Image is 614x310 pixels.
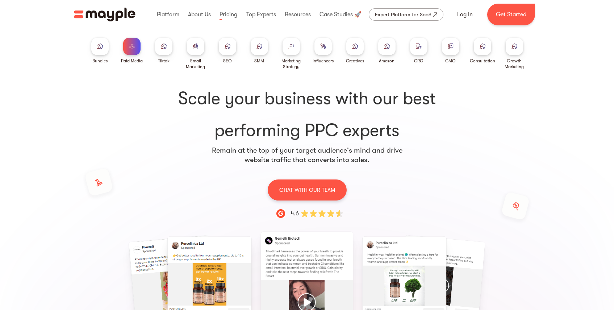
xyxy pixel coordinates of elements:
[87,87,527,142] h1: performing PPC experts
[279,185,335,195] p: CHAT WITH OUR TEAM
[251,38,268,64] a: SMM
[313,38,334,64] a: Influencers
[158,58,170,64] div: Tiktok
[470,58,495,64] div: Consultation
[470,38,495,64] a: Consultation
[74,8,135,21] img: Mayple logo
[186,3,213,26] div: About Us
[155,3,181,26] div: Platform
[278,38,304,70] a: Marketing Strategy
[414,58,423,64] div: CRO
[218,3,239,26] div: Pricing
[283,3,313,26] div: Resources
[254,58,264,64] div: SMM
[92,58,108,64] div: Bundles
[346,38,364,64] a: Creatives
[219,38,236,64] a: SEO
[212,146,403,165] p: Remain at the top of your target audience's mind and drive website traffic that converts into sales.
[155,38,172,64] a: Tiktok
[379,58,394,64] div: Amazon
[87,87,527,110] span: Scale your business with our best
[121,38,143,64] a: Paid Media
[378,38,396,64] a: Amazon
[278,58,304,70] div: Marketing Strategy
[223,58,232,64] div: SEO
[369,8,443,21] a: Expert Platform for SaaS
[313,58,334,64] div: Influencers
[291,209,299,218] div: 4.6
[445,58,456,64] div: CMO
[183,58,209,70] div: Email Marketing
[410,38,427,64] a: CRO
[268,179,347,201] a: CHAT WITH OUR TEAM
[121,58,143,64] div: Paid Media
[346,58,364,64] div: Creatives
[91,38,109,64] a: Bundles
[245,3,278,26] div: Top Experts
[448,6,481,23] a: Log In
[74,8,135,21] a: home
[487,4,535,25] a: Get Started
[375,10,431,19] div: Expert Platform for SaaS
[501,58,527,70] div: Growth Marketing
[442,38,459,64] a: CMO
[183,38,209,70] a: Email Marketing
[501,38,527,70] a: Growth Marketing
